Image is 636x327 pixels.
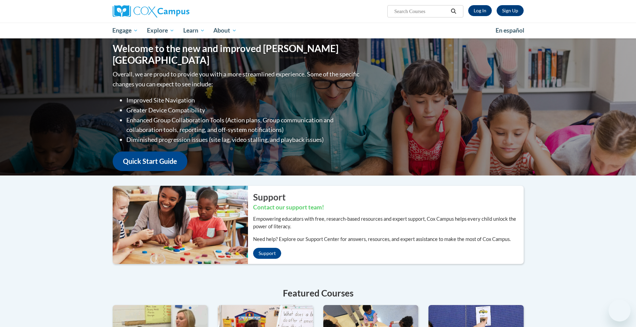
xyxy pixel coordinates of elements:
[126,105,361,115] li: Greater Device Compatibility
[183,26,205,35] span: Learn
[113,287,524,300] h4: Featured Courses
[497,5,524,16] a: Register
[112,26,138,35] span: Engage
[253,203,524,212] h3: Contact our support team!
[253,235,524,243] p: Need help? Explore our Support Center for answers, resources, and expert assistance to make the m...
[179,23,209,38] a: Learn
[142,23,179,38] a: Explore
[496,27,524,34] span: En español
[448,7,459,15] button: Search
[126,135,361,145] li: Diminished progression issues (site lag, video stalling, and playback issues)
[108,186,248,264] img: ...
[113,69,361,89] p: Overall, we are proud to provide you with a more streamlined experience. Some of the specific cha...
[213,26,237,35] span: About
[147,26,174,35] span: Explore
[126,95,361,105] li: Improved Site Navigation
[253,215,524,230] p: Empowering educators with free, research-based resources and expert support, Cox Campus helps eve...
[108,23,143,38] a: Engage
[113,5,243,17] a: Cox Campus
[468,5,492,16] a: Log In
[126,115,361,135] li: Enhanced Group Collaboration Tools (Action plans, Group communication and collaboration tools, re...
[253,248,281,259] a: Support
[609,300,631,322] iframe: Button to launch messaging window
[113,43,361,66] h1: Welcome to the new and improved [PERSON_NAME][GEOGRAPHIC_DATA]
[394,7,448,15] input: Search Courses
[491,23,529,38] a: En español
[253,191,524,203] h2: Support
[113,152,187,171] a: Quick Start Guide
[113,5,189,17] img: Cox Campus
[209,23,241,38] a: About
[102,23,534,38] div: Main menu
